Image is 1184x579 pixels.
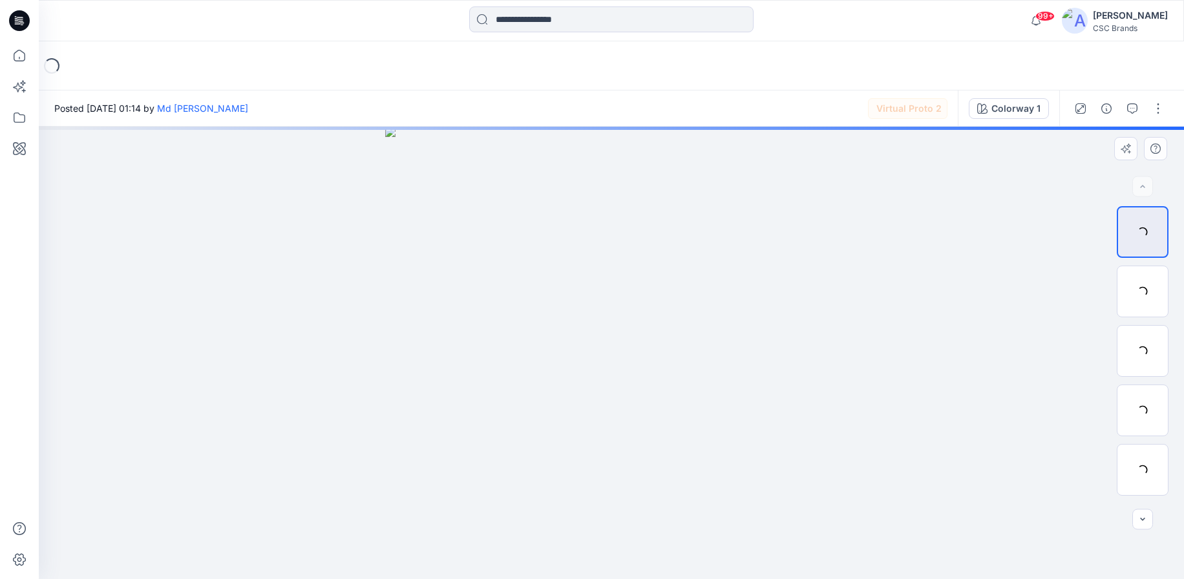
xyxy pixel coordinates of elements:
button: Details [1096,98,1117,119]
div: CSC Brands [1093,23,1168,33]
span: Posted [DATE] 01:14 by [54,101,248,115]
span: 99+ [1035,11,1055,21]
a: Md [PERSON_NAME] [157,103,248,114]
img: avatar [1062,8,1088,34]
div: [PERSON_NAME] [1093,8,1168,23]
button: Colorway 1 [969,98,1049,119]
div: Colorway 1 [991,101,1041,116]
img: eyJhbGciOiJIUzI1NiIsImtpZCI6IjAiLCJzbHQiOiJzZXMiLCJ0eXAiOiJKV1QifQ.eyJkYXRhIjp7InR5cGUiOiJzdG9yYW... [385,127,838,579]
